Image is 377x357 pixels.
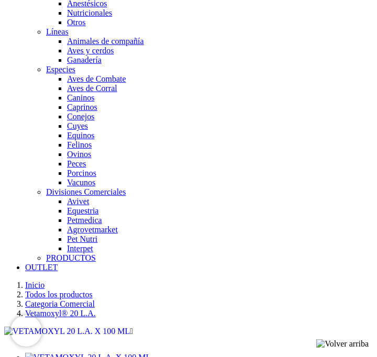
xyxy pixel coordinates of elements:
[67,46,114,55] a: Aves y cerdos
[67,18,86,27] a: Otros
[46,27,69,36] a: Líneas
[25,281,45,289] a: Inicio
[25,263,58,272] a: OUTLET
[67,169,96,177] a: Porcinos
[10,315,42,347] iframe: Brevo live chat
[67,140,92,149] a: Felinos
[67,55,102,64] a: Ganadería
[46,187,126,196] a: Divisiones Comerciales
[67,74,126,83] a: Aves de Combate
[67,93,94,102] a: Caninos
[25,309,96,318] a: Vetamoxyl® 20 L.A.
[67,8,112,17] a: Nutricionales
[67,37,144,46] a: Animales de compañía
[25,299,95,308] a: Categoria Comercial
[316,339,369,349] img: Volver arriba
[67,216,102,225] a: Petmedica
[67,197,89,206] a: Avivet
[67,244,93,253] a: Interpet
[67,178,95,187] a: Vacunos
[67,84,117,93] a: Aves de Corral
[4,327,130,336] img: VETAMOXYL 20 L.A. X 100 ML
[67,112,94,121] a: Conejos
[67,121,88,130] a: Cuyes
[46,65,75,74] a: Especies
[67,235,97,243] a: Pet Nutri
[67,225,118,234] a: Agrovetmarket
[67,206,98,215] a: Equestria
[67,131,94,140] a: Equinos
[130,327,133,336] i: 
[67,103,97,111] a: Caprinos
[25,290,93,299] a: Todos los productos
[67,159,86,168] a: Peces
[67,150,91,159] a: Ovinos
[46,253,96,262] a: PRODUCTOS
